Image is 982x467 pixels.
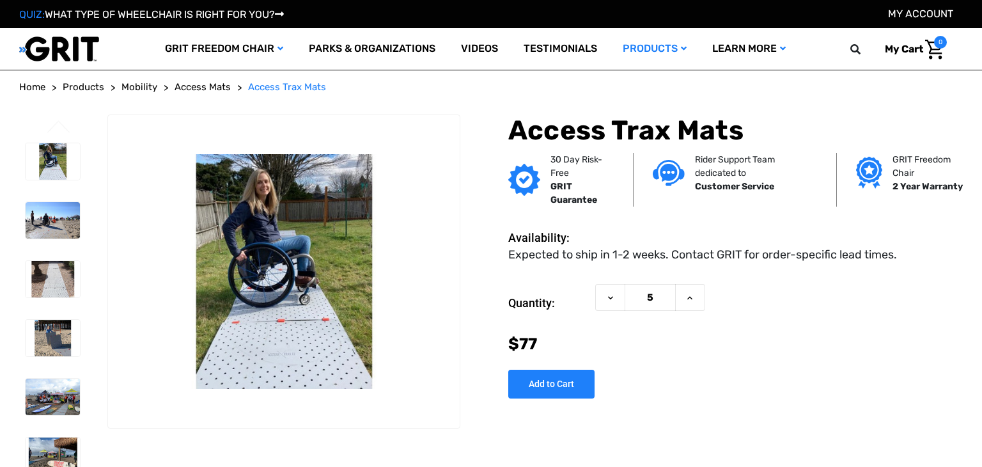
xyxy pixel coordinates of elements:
[26,379,80,415] img: Access Trax Mats
[26,143,80,180] img: Access Trax Mats
[699,28,799,70] a: Learn More
[63,80,104,95] a: Products
[610,28,699,70] a: Products
[19,80,963,95] nav: Breadcrumb
[508,370,595,399] input: Add to Cart
[248,81,326,93] span: Access Trax Mats
[45,120,72,136] button: Go to slide 6 of 6
[695,181,774,192] strong: Customer Service
[121,81,157,93] span: Mobility
[875,36,947,63] a: Cart with 0 items
[19,81,45,93] span: Home
[175,80,231,95] a: Access Mats
[26,320,80,356] img: Access Trax Mats
[695,153,817,180] p: Rider Support Team dedicated to
[448,28,511,70] a: Videos
[19,8,284,20] a: QUIZ:WHAT TYPE OF WHEELCHAIR IS RIGHT FOR YOU?
[885,43,923,55] span: My Cart
[934,36,947,49] span: 0
[19,36,99,62] img: GRIT All-Terrain Wheelchair and Mobility Equipment
[175,81,231,93] span: Access Mats
[856,36,875,63] input: Search
[653,160,685,186] img: Customer service
[508,164,540,196] img: GRIT Guarantee
[108,154,460,389] img: Access Trax Mats
[508,284,589,322] label: Quantity:
[888,8,953,20] a: Account
[550,181,597,205] strong: GRIT Guarantee
[248,80,326,95] a: Access Trax Mats
[508,246,897,264] dd: Expected to ship in 1-2 weeks. Contact GRIT for order-specific lead times.
[26,202,80,239] img: Access Trax Mats
[26,261,80,297] img: Access Trax Mats
[121,80,157,95] a: Mobility
[925,40,944,59] img: Cart
[892,181,963,192] strong: 2 Year Warranty
[511,28,610,70] a: Testimonials
[152,28,296,70] a: GRIT Freedom Chair
[63,81,104,93] span: Products
[508,335,537,353] span: $77
[508,229,589,246] dt: Availability:
[892,153,967,180] p: GRIT Freedom Chair
[508,115,963,146] h1: Access Trax Mats
[550,153,614,180] p: 30 Day Risk-Free
[19,80,45,95] a: Home
[856,157,882,189] img: Grit freedom
[296,28,448,70] a: Parks & Organizations
[19,8,45,20] span: QUIZ:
